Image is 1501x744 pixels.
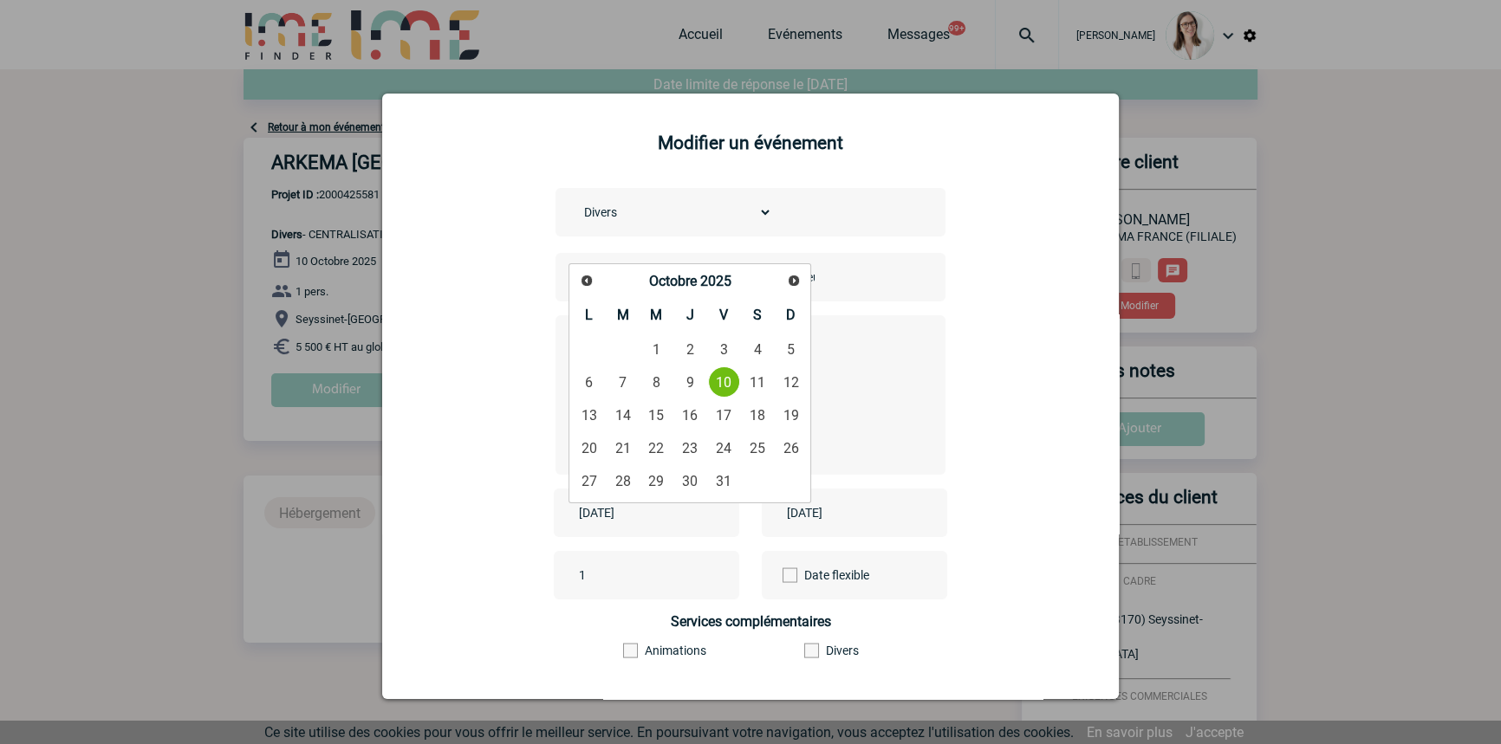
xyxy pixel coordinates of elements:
a: 5 [775,333,807,365]
h4: Services complémentaires [556,613,945,630]
input: Date de début [575,501,694,524]
a: Précédent [574,268,599,294]
span: Précédent [580,274,594,288]
span: Mercredi [650,307,662,323]
a: 10 [708,366,740,398]
a: 22 [640,432,673,463]
a: 1 [640,333,673,365]
a: 13 [573,399,605,430]
label: Divers [804,644,899,657]
a: 8 [640,366,673,398]
span: Suivant [787,274,801,288]
a: 9 [674,366,706,398]
span: Vendredi [719,307,728,323]
span: Samedi [753,307,762,323]
span: 2025 [700,273,731,289]
span: Dimanche [786,307,796,323]
a: 3 [708,333,740,365]
span: Mardi [617,307,629,323]
a: 6 [573,366,605,398]
a: 12 [775,366,807,398]
a: 19 [775,399,807,430]
input: Nombre de participants [575,564,738,586]
a: 2 [674,333,706,365]
a: 26 [775,432,807,463]
a: 27 [573,465,605,496]
a: 31 [708,465,740,496]
span: Jeudi [686,307,694,323]
span: Octobre [649,273,697,289]
a: 21 [607,432,639,463]
a: 23 [674,432,706,463]
h2: Modifier un événement [404,133,1097,153]
label: Animations [623,644,718,657]
a: 28 [607,465,639,496]
span: Lundi [585,307,593,323]
label: Date flexible [783,551,841,599]
a: 11 [742,366,774,398]
a: 17 [708,399,740,430]
a: 29 [640,465,673,496]
a: 4 [742,333,774,365]
a: 7 [607,366,639,398]
a: 30 [674,465,706,496]
a: 20 [573,432,605,463]
a: Suivant [781,268,806,294]
a: 16 [674,399,706,430]
a: 15 [640,399,673,430]
a: 24 [708,432,740,463]
a: 25 [742,432,774,463]
input: Date de fin [783,501,902,524]
a: 14 [607,399,639,430]
a: 18 [742,399,774,430]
